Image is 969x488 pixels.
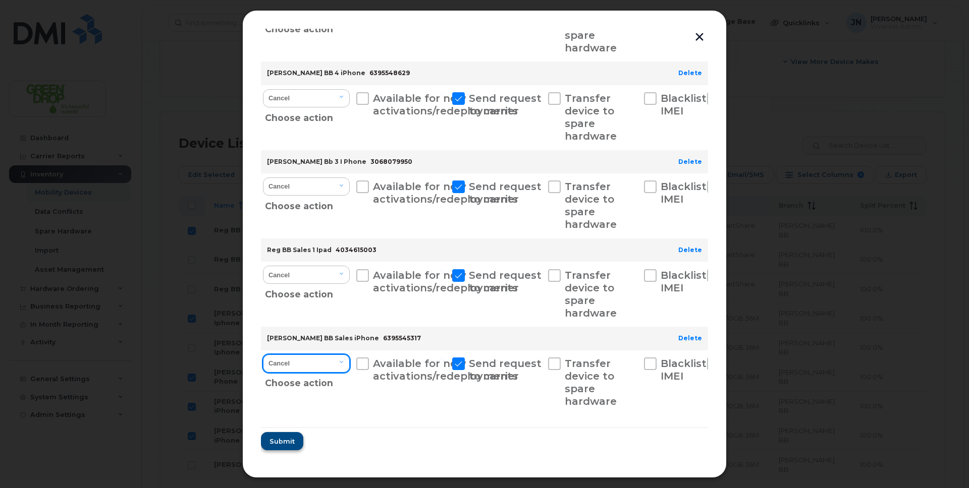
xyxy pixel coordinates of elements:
[661,4,707,29] span: Blacklist IMEI
[270,437,295,446] span: Submit
[632,357,637,362] input: Blacklist IMEI
[695,269,700,274] input: New Username
[661,180,707,205] span: Blacklist IMEI
[344,180,349,186] input: Available for new activations/redeployments
[632,92,637,97] input: Blacklist IMEI
[267,69,365,77] strong: [PERSON_NAME] BB 4 iPhone
[536,357,541,362] input: Transfer device to spare hardware
[632,180,637,186] input: Blacklist IMEI
[536,92,541,97] input: Transfer device to spare hardware
[661,92,707,117] span: Blacklist IMEI
[383,334,421,342] span: 6395545317
[344,357,349,362] input: Available for new activations/redeployments
[265,106,350,126] div: Choose action
[373,180,518,205] span: Available for new activations/redeployments
[267,334,379,342] strong: [PERSON_NAME] BB Sales iPhone
[565,357,617,407] span: Transfer device to spare hardware
[336,246,376,254] span: 4034615003
[469,4,542,29] span: Send request to carrier
[632,269,637,274] input: Blacklist IMEI
[440,180,445,186] input: Send request to carrier
[469,92,542,117] span: Send request to carrier
[370,158,412,165] span: 3068079950
[261,432,303,450] button: Submit
[373,269,518,294] span: Available for new activations/redeployments
[440,269,445,274] input: Send request to carrier
[369,69,410,77] span: 6395548629
[661,269,707,294] span: Blacklist IMEI
[440,357,445,362] input: Send request to carrier
[536,269,541,274] input: Transfer device to spare hardware
[265,283,350,302] div: Choose action
[265,372,350,391] div: Choose action
[678,334,702,342] a: Delete
[469,357,542,382] span: Send request to carrier
[678,246,702,254] a: Delete
[344,269,349,274] input: Available for new activations/redeployments
[267,246,332,254] strong: Reg BB Sales 1 Ipad
[344,92,349,97] input: Available for new activations/redeployments
[565,92,617,142] span: Transfer device to spare hardware
[373,92,518,117] span: Available for new activations/redeployments
[695,92,700,97] input: New Username
[265,195,350,214] div: Choose action
[373,357,518,382] span: Available for new activations/redeployments
[440,92,445,97] input: Send request to carrier
[469,269,542,294] span: Send request to carrier
[267,158,366,165] strong: [PERSON_NAME] Bb 3 I Phone
[678,69,702,77] a: Delete
[536,180,541,186] input: Transfer device to spare hardware
[469,180,542,205] span: Send request to carrier
[695,357,700,362] input: New Username
[565,180,617,230] span: Transfer device to spare hardware
[661,357,707,382] span: Blacklist IMEI
[565,269,617,319] span: Transfer device to spare hardware
[695,180,700,186] input: New Username
[373,4,518,29] span: Available for new activations/redeployments
[565,4,617,54] span: Transfer device to spare hardware
[678,158,702,165] a: Delete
